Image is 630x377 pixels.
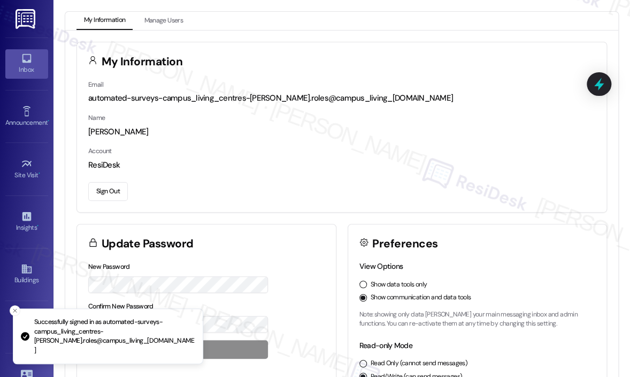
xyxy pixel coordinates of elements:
[88,80,103,89] label: Email
[102,238,194,250] h3: Update Password
[88,262,130,271] label: New Password
[5,155,48,184] a: Site Visit •
[5,49,48,78] a: Inbox
[5,313,48,342] a: Leads
[37,222,39,230] span: •
[371,280,427,290] label: Show data tools only
[371,359,467,368] label: Read Only (cannot send messages)
[136,12,190,30] button: Manage Users
[5,260,48,289] a: Buildings
[88,182,128,201] button: Sign Out
[34,318,194,355] p: Successfully signed in as automated-surveys-campus_living_centres-[PERSON_NAME].roles@campus_livi...
[88,114,105,122] label: Name
[88,93,595,104] div: automated-surveys-campus_living_centres-[PERSON_NAME].roles@campus_living_[DOMAIN_NAME]
[88,126,595,138] div: [PERSON_NAME]
[10,305,20,316] button: Close toast
[39,170,40,177] span: •
[48,117,49,125] span: •
[102,56,183,67] h3: My Information
[359,261,403,271] label: View Options
[76,12,133,30] button: My Information
[359,341,412,350] label: Read-only Mode
[5,207,48,236] a: Insights •
[371,293,471,303] label: Show communication and data tools
[88,147,112,155] label: Account
[359,310,596,329] p: Note: showing only data [PERSON_NAME] your main messaging inbox and admin functions. You can re-a...
[88,160,595,171] div: ResiDesk
[16,9,37,29] img: ResiDesk Logo
[372,238,437,250] h3: Preferences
